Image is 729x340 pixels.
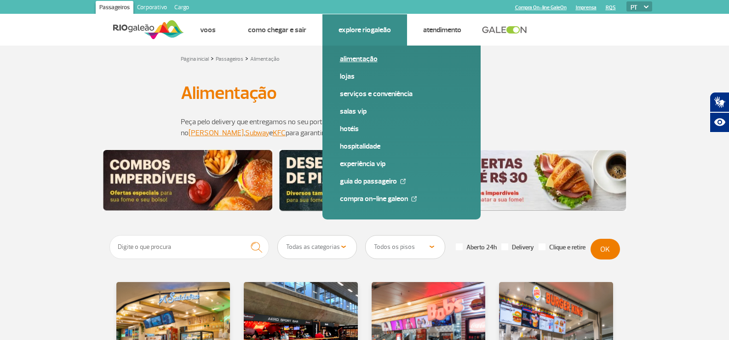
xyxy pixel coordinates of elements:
a: Passageiros [216,56,243,63]
a: Imprensa [576,5,597,11]
a: RQS [606,5,616,11]
button: Abrir tradutor de língua de sinais. [710,92,729,112]
a: Serviços e Conveniência [340,89,463,99]
a: Experiência VIP [340,159,463,169]
label: Delivery [501,243,534,252]
a: Guia do Passageiro [340,176,463,186]
label: Aberto 24h [456,243,497,252]
a: Voos [200,25,216,35]
a: Cargo [171,1,193,16]
img: External Link Icon [400,179,406,184]
a: Corporativo [133,1,171,16]
a: Passageiros [96,1,133,16]
h1: Alimentação [181,85,549,101]
button: Abrir recursos assistivos. [710,112,729,133]
a: Página inicial [181,56,209,63]
label: Clique e retire [539,243,585,252]
input: Digite o que procura [109,235,270,259]
a: Como chegar e sair [248,25,306,35]
a: Hospitalidade [340,141,463,151]
div: Plugin de acessibilidade da Hand Talk. [710,92,729,133]
a: Subway [245,128,269,138]
a: KFC [273,128,286,138]
a: > [245,53,248,63]
a: Alimentação [340,54,463,64]
a: Compra On-line GaleOn [515,5,567,11]
a: Atendimento [423,25,461,35]
a: [PERSON_NAME] [189,128,244,138]
a: Hotéis [340,124,463,134]
button: OK [591,239,620,259]
a: Explore RIOgaleão [339,25,391,35]
a: > [211,53,214,63]
a: Alimentação [250,56,280,63]
a: Lojas [340,71,463,81]
img: External Link Icon [411,196,417,202]
a: Salas VIP [340,106,463,116]
p: Peça pelo delivery que entregamos no seu portão de embarque! Use o cupom GALEON10 no , e para gar... [181,116,549,138]
a: Compra On-line GaleOn [340,194,463,204]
